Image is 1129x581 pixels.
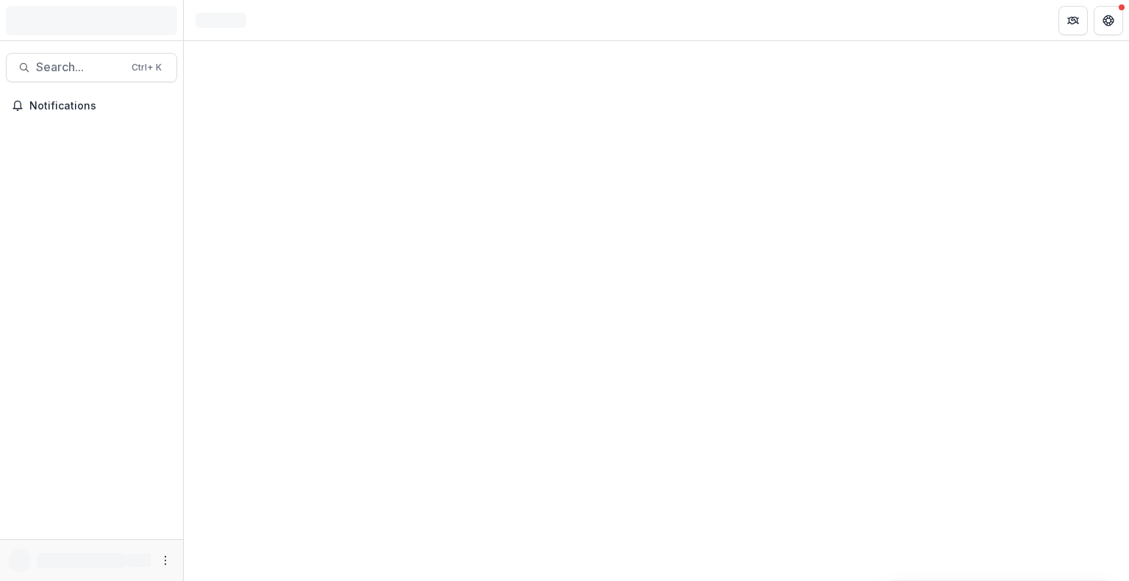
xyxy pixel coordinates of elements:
[36,60,123,74] span: Search...
[1058,6,1088,35] button: Partners
[6,94,177,118] button: Notifications
[6,53,177,82] button: Search...
[29,100,171,112] span: Notifications
[1094,6,1123,35] button: Get Help
[190,10,252,31] nav: breadcrumb
[129,59,165,76] div: Ctrl + K
[157,552,174,569] button: More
